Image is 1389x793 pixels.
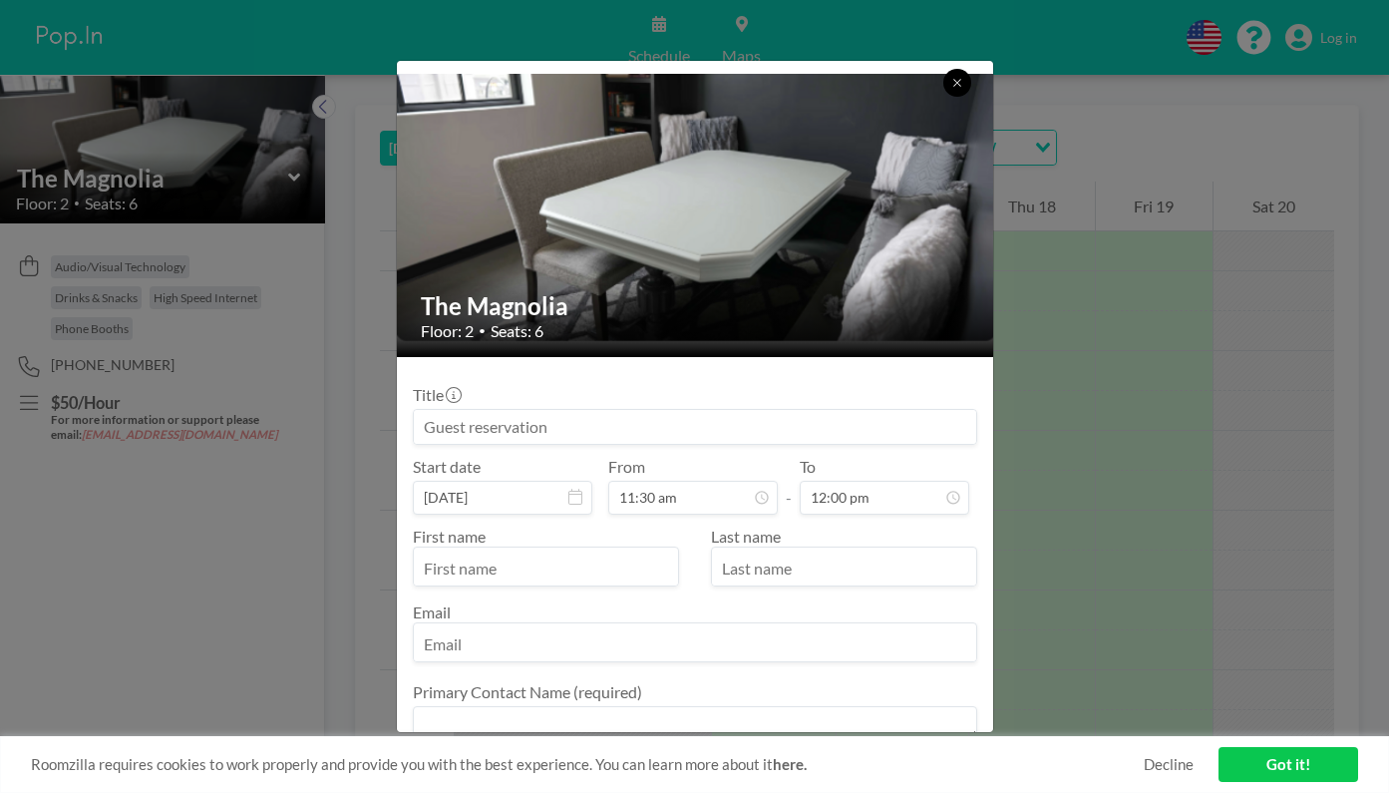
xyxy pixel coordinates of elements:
a: Decline [1144,755,1194,774]
input: Email [414,627,976,661]
img: 537.png [397,74,995,343]
span: Seats: 6 [491,321,543,341]
label: From [608,457,645,477]
label: Primary Contact Name (required) [413,682,642,702]
span: - [786,464,792,508]
label: Start date [413,457,481,477]
a: here. [773,755,807,773]
label: Last name [711,527,781,546]
input: First name [414,552,678,586]
span: • [479,323,486,338]
input: Guest reservation [414,410,976,444]
label: First name [413,527,486,546]
label: Email [413,602,451,621]
label: To [800,457,816,477]
span: Floor: 2 [421,321,474,341]
a: Got it! [1218,747,1358,782]
input: Last name [712,552,976,586]
span: Roomzilla requires cookies to work properly and provide you with the best experience. You can lea... [31,755,1144,774]
h2: The Magnolia [421,291,971,321]
label: Title [413,385,460,405]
